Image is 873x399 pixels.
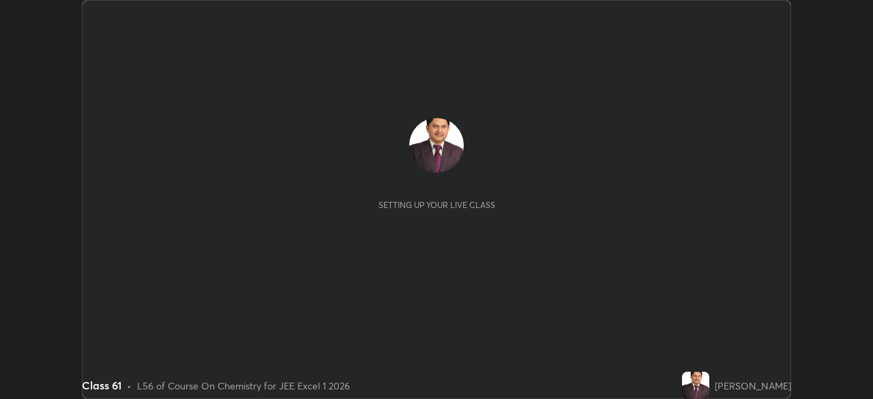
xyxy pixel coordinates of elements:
[137,379,350,393] div: L56 of Course On Chemistry for JEE Excel 1 2026
[715,379,791,393] div: [PERSON_NAME]
[82,377,121,394] div: Class 61
[682,372,709,399] img: 682439f971974016be8beade0d312caf.jpg
[409,118,464,173] img: 682439f971974016be8beade0d312caf.jpg
[127,379,132,393] div: •
[379,200,495,210] div: Setting up your live class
